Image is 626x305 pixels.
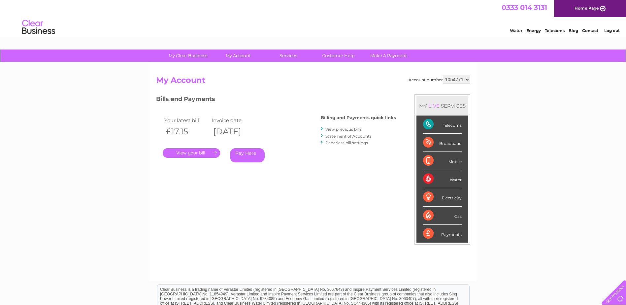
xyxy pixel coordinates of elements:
[582,28,598,33] a: Contact
[545,28,565,33] a: Telecoms
[423,116,462,134] div: Telecoms
[325,140,368,145] a: Paperless bill settings
[325,134,372,139] a: Statement of Accounts
[423,188,462,206] div: Electricity
[510,28,522,33] a: Water
[163,116,210,125] td: Your latest bill
[22,17,55,37] img: logo.png
[409,76,470,84] div: Account number
[156,76,470,88] h2: My Account
[526,28,541,33] a: Energy
[230,148,265,162] a: Pay Here
[423,225,462,243] div: Payments
[157,4,469,32] div: Clear Business is a trading name of Verastar Limited (registered in [GEOGRAPHIC_DATA] No. 3667643...
[321,115,396,120] h4: Billing and Payments quick links
[261,50,315,62] a: Services
[211,50,265,62] a: My Account
[210,125,257,138] th: [DATE]
[423,207,462,225] div: Gas
[423,134,462,152] div: Broadband
[163,125,210,138] th: £17.15
[604,28,620,33] a: Log out
[423,152,462,170] div: Mobile
[423,170,462,188] div: Water
[311,50,366,62] a: Customer Help
[156,94,396,106] h3: Bills and Payments
[502,3,547,12] a: 0333 014 3131
[427,103,441,109] div: LIVE
[416,96,468,115] div: MY SERVICES
[325,127,362,132] a: View previous bills
[163,148,220,158] a: .
[210,116,257,125] td: Invoice date
[569,28,578,33] a: Blog
[161,50,215,62] a: My Clear Business
[361,50,416,62] a: Make A Payment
